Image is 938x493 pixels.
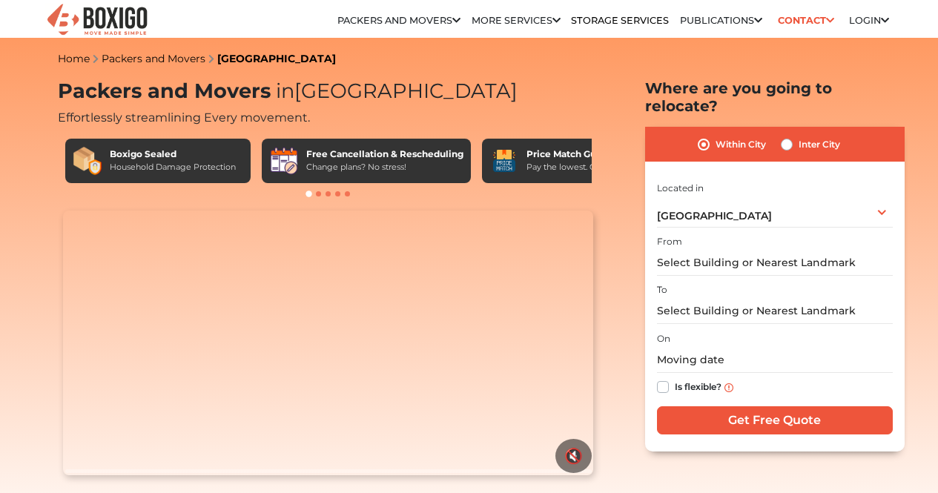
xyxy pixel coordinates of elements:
[555,439,592,473] button: 🔇
[716,136,766,153] label: Within City
[657,283,667,297] label: To
[63,211,593,476] video: Your browser does not support the video tag.
[45,2,149,39] img: Boxigo
[58,110,310,125] span: Effortlessly streamlining Every movement.
[571,15,669,26] a: Storage Services
[306,161,463,173] div: Change plans? No stress!
[657,209,772,222] span: [GEOGRAPHIC_DATA]
[110,161,236,173] div: Household Damage Protection
[271,79,518,103] span: [GEOGRAPHIC_DATA]
[489,146,519,176] img: Price Match Guarantee
[73,146,102,176] img: Boxigo Sealed
[102,52,205,65] a: Packers and Movers
[657,250,893,276] input: Select Building or Nearest Landmark
[269,146,299,176] img: Free Cancellation & Rescheduling
[337,15,460,26] a: Packers and Movers
[657,182,704,195] label: Located in
[217,52,336,65] a: [GEOGRAPHIC_DATA]
[657,406,893,434] input: Get Free Quote
[724,383,733,392] img: info
[773,9,839,32] a: Contact
[657,298,893,324] input: Select Building or Nearest Landmark
[526,161,639,173] div: Pay the lowest. Guaranteed!
[849,15,889,26] a: Login
[645,79,905,115] h2: Where are you going to relocate?
[680,15,762,26] a: Publications
[657,332,670,345] label: On
[58,79,599,104] h1: Packers and Movers
[276,79,294,103] span: in
[675,378,721,394] label: Is flexible?
[110,148,236,161] div: Boxigo Sealed
[657,347,893,373] input: Moving date
[657,235,682,248] label: From
[306,148,463,161] div: Free Cancellation & Rescheduling
[472,15,561,26] a: More services
[526,148,639,161] div: Price Match Guarantee
[799,136,840,153] label: Inter City
[58,52,90,65] a: Home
